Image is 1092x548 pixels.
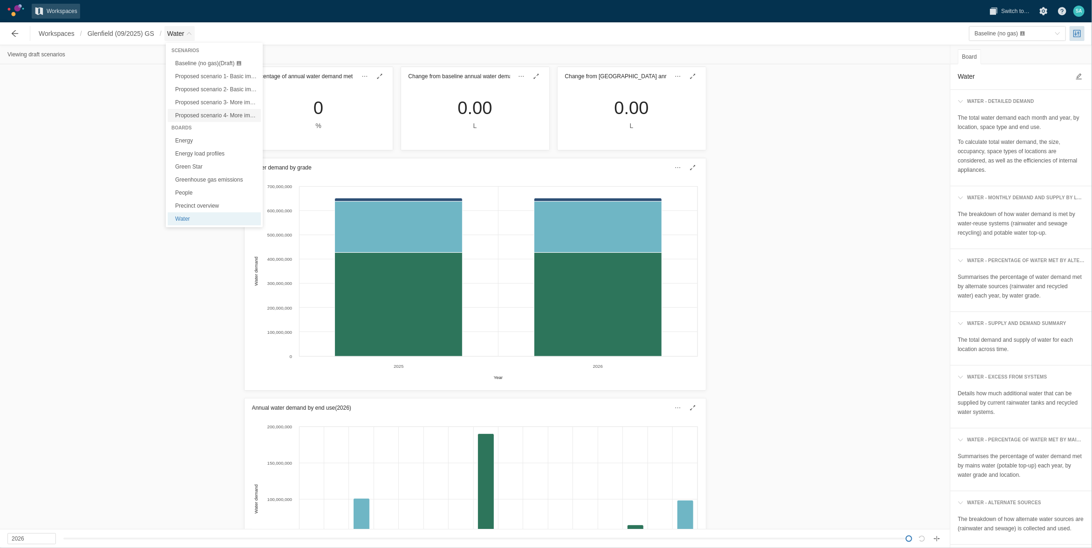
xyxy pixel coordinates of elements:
div: Water - monthly demand and supply by location [963,194,1085,202]
span: Baseline (no gas) (Draft) [175,60,234,67]
a: Workspaces [32,4,80,19]
span: Switch to… [1001,7,1030,16]
h3: Change from baseline annual water demand (2026) [409,72,535,81]
div: L [458,121,492,131]
div: Water - alternate sources [963,499,1041,507]
h4: Boards [168,122,261,134]
div: Percentage of annual water demand met by reclaimed and rainwater(2026) [245,67,393,86]
p: Summarises the percentage of water demand met by alternate sources (rainwater and recycled water)... [958,272,1085,300]
div: 0 [314,97,323,119]
div: Water demand by grade [245,158,706,177]
div: Water - percentage of water met by alternate water sources [954,253,1088,269]
span: Proposed scenario 3- More improvements + solar PV, rainwater tank- selected scenario (Draft) [175,99,407,106]
h3: Water demand by grade [252,163,312,172]
p: The breakdown of how alternate water sources are (rainwater and sewage) is collected and used. [958,514,1085,533]
span: Workspaces [39,29,75,38]
div: Board [958,49,981,64]
div: Change from baseline annual water demand(2026) [401,67,549,86]
button: Switch to… [986,4,1032,19]
div: Water - supply and demand summary [954,316,1088,332]
div: Water - excess from systems [963,373,1047,381]
div: SA [1073,6,1085,17]
div: Water - detailed demand [954,94,1088,109]
div: Viewing draft scenarios [7,49,65,60]
h3: Annual water demand by end use (2026) [252,403,351,413]
nav: Breadcrumb [36,26,195,41]
div: Water - percentage of water met by alternate water sources [963,257,1085,265]
textarea: Water [958,71,1070,82]
div: Water - monthly demand and supply by location [954,190,1088,206]
a: Energy load profiles [168,147,261,160]
span: Water [167,29,184,38]
div: Change from [GEOGRAPHIC_DATA] annual mains water supply(2026) [558,67,706,86]
button: Water [164,26,195,41]
div: Water - supply and demand summary [963,319,1066,328]
div: Annual water demand by end use(2026) [245,399,706,417]
a: Precinct overview [168,199,261,212]
span: / [157,26,164,41]
div: Water - excess from systems [954,369,1088,385]
span: Glenfield (09/2025) GS [88,29,154,38]
span: / [77,26,85,41]
h3: Percentage of annual water demand met by reclaimed and rainwater (2026) [252,72,438,81]
div: Water [168,45,261,225]
a: Energy [168,134,261,147]
div: L [614,121,649,131]
a: Glenfield (09/2025) GS [85,26,157,41]
span: Proposed scenario 4- More improvements + solar PV, rainwater tank (Nathers 7.5) [175,112,379,119]
p: Summarises the percentage of water demand met by mains water (potable top-up) each year, by water... [958,452,1085,480]
h3: Change from [GEOGRAPHIC_DATA] annual mains water supply (2026) [565,72,741,81]
span: Workspaces [47,7,77,16]
p: The breakdown of how water demand is met by water-reuse systems (rainwater and sewage recycling) ... [958,210,1085,237]
p: The total demand and supply of water for each location across time. [958,335,1085,354]
div: % [314,121,323,131]
p: The total water demand each month and year, by location, space type and end use. [958,113,1085,132]
a: Workspaces [36,26,77,41]
a: Green Star [168,160,261,173]
a: People [168,186,261,199]
span: Proposed scenario 2- Basic improvements + solar PV, rainwater tank (Draft) [175,86,361,93]
div: Water - detailed demand [963,97,1034,106]
div: 0.00 [614,97,649,119]
p: Details how much additional water that can be supplied by current rainwater tanks and recycled wa... [958,389,1085,417]
p: To calculate total water demand, the size, occupancy, space types of locations are considered, as... [958,137,1085,175]
div: Water - percentage of water met by mains water by location [963,436,1085,444]
a: Greenhouse gas emissions [168,173,261,186]
a: Water [168,212,261,225]
span: Proposed scenario 1- Basic improvements (without solar PV, rainwater tank) (Draft) [175,73,379,80]
div: 0.00 [458,97,492,119]
div: Water - alternate sources [954,495,1088,511]
span: Baseline (no gas) [975,30,1018,37]
h4: Scenarios [168,45,261,57]
div: Water - percentage of water met by mains water by location [954,432,1088,448]
button: toggle menu [969,26,1066,41]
